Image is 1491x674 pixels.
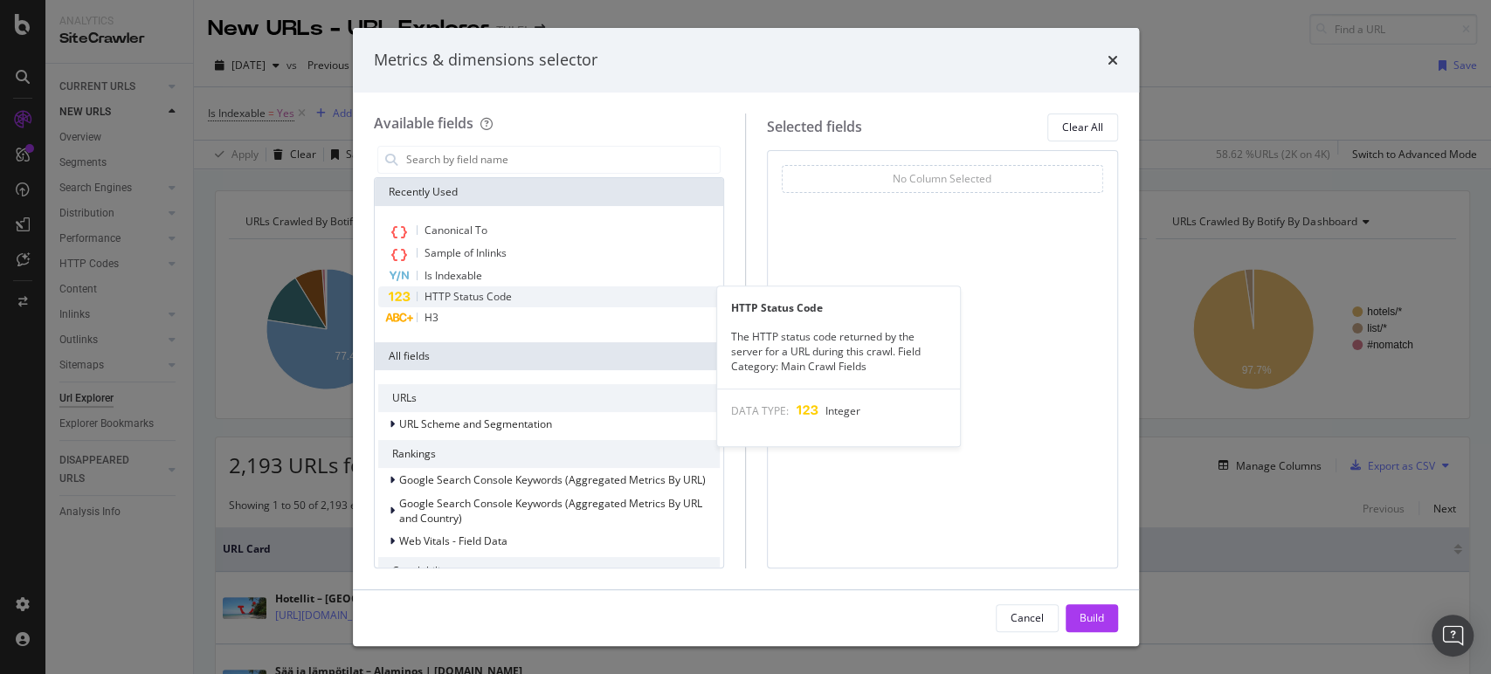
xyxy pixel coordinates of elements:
button: Build [1066,604,1118,632]
div: Crawlability [378,557,721,585]
span: HTTP Status Code [425,289,512,304]
div: Metrics & dimensions selector [374,49,597,72]
div: Clear All [1062,120,1103,134]
span: Web Vitals - Field Data [399,533,507,548]
span: URL Scheme and Segmentation [399,416,552,431]
span: Canonical To [425,223,487,237]
button: Cancel [996,604,1059,632]
span: Google Search Console Keywords (Aggregated Metrics By URL and Country) [399,496,702,526]
span: Integer [825,403,860,418]
div: Available fields [374,113,473,133]
div: Recently Used [375,178,724,206]
span: DATA TYPE: [731,403,789,418]
div: Open Intercom Messenger [1432,615,1474,657]
div: All fields [375,342,724,370]
input: Search by field name [404,147,721,173]
div: times [1108,49,1118,72]
div: Build [1080,610,1104,625]
button: Clear All [1047,113,1118,141]
span: Sample of Inlinks [425,245,507,260]
span: Google Search Console Keywords (Aggregated Metrics By URL) [399,472,706,487]
div: HTTP Status Code [717,300,960,315]
span: H3 [425,310,438,325]
div: modal [353,28,1139,646]
div: Cancel [1011,610,1044,625]
div: Rankings [378,440,721,468]
div: The HTTP status code returned by the server for a URL during this crawl. Field Category: Main Cra... [717,329,960,374]
div: Selected fields [767,117,862,137]
span: Is Indexable [425,268,482,283]
div: No Column Selected [893,171,991,186]
div: URLs [378,384,721,412]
